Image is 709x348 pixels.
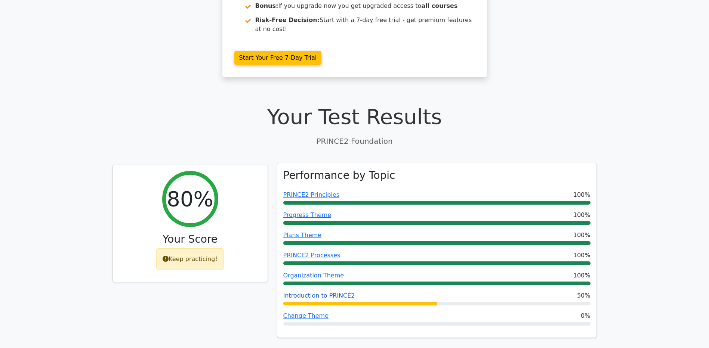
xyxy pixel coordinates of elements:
a: Introduction to PRINCE2 [283,292,355,299]
a: Start Your Free 7-Day Trial [234,51,322,65]
span: 100% [573,231,591,240]
a: Organization Theme [283,272,344,279]
h1: Your Test Results [112,104,597,129]
a: Progress Theme [283,211,332,218]
div: Keep practicing! [156,248,224,270]
h3: Performance by Topic [283,169,395,182]
span: 100% [573,190,591,199]
span: 0% [581,311,590,320]
span: 100% [573,271,591,280]
span: 50% [577,291,591,300]
h3: Your Score [119,233,262,246]
h2: 80% [167,186,213,211]
a: Plans Theme [283,232,322,239]
span: 100% [573,211,591,220]
a: PRINCE2 Processes [283,252,340,259]
span: 100% [573,251,591,260]
a: Change Theme [283,312,329,319]
p: PRINCE2 Foundation [112,136,597,147]
a: PRINCE2 Principles [283,191,340,198]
